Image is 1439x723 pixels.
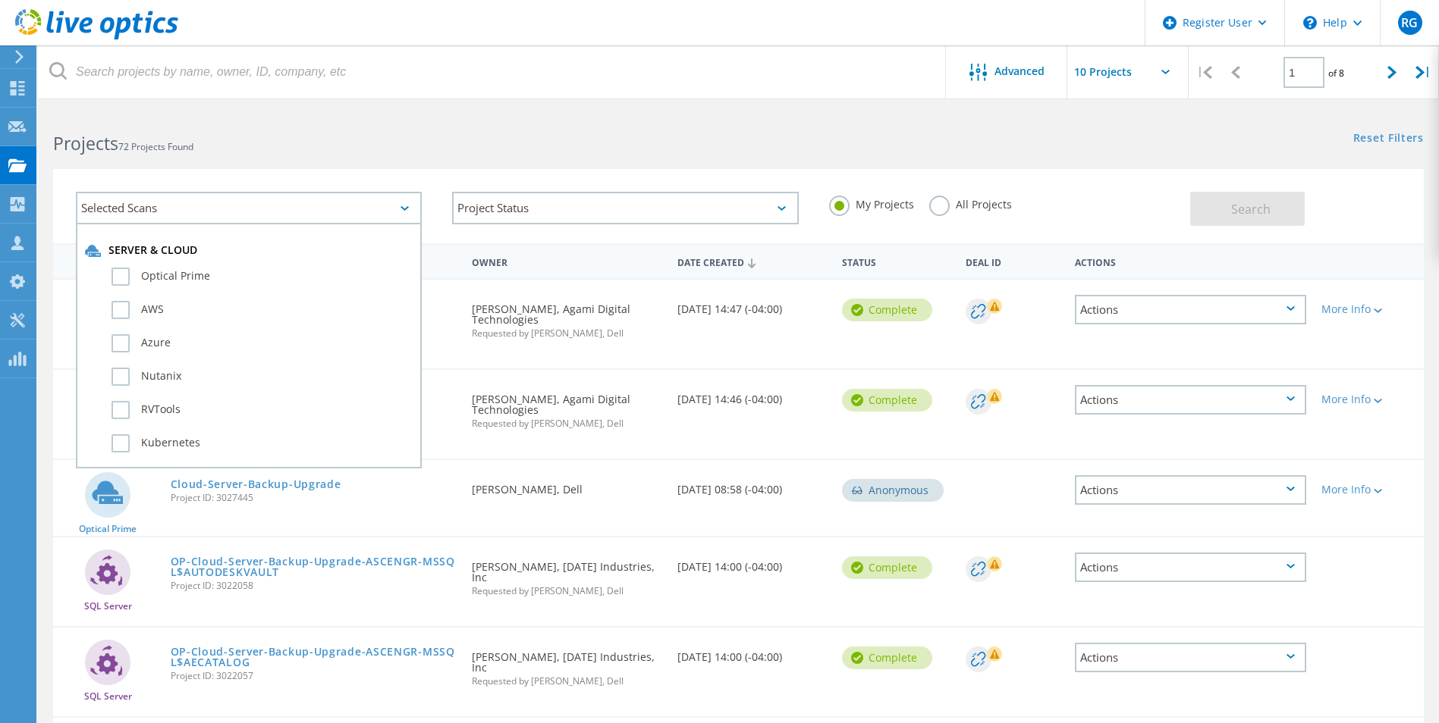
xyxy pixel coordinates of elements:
[1303,16,1317,30] svg: \n
[1321,304,1416,315] div: More Info
[472,329,662,338] span: Requested by [PERSON_NAME], Dell
[1067,247,1314,275] div: Actions
[670,537,834,587] div: [DATE] 14:00 (-04:00)
[452,192,798,224] div: Project Status
[842,556,932,579] div: Complete
[1353,133,1424,146] a: Reset Filters
[85,243,413,258] div: Server & Cloud
[171,556,457,577] a: OP-Cloud-Server-Backup-Upgrade-ASCENGR-MSSQL$AUTODESKVAULT
[472,419,662,428] span: Requested by [PERSON_NAME], Dell
[76,192,422,224] div: Selected Scans
[1189,45,1220,99] div: |
[929,196,1012,210] label: All Projects
[464,280,670,353] div: [PERSON_NAME], Agami Digital Technologies
[464,537,670,611] div: [PERSON_NAME], [DATE] Industries, Inc
[464,628,670,701] div: [PERSON_NAME], [DATE] Industries, Inc
[1231,201,1271,218] span: Search
[171,479,341,490] a: Cloud-Server-Backup-Upgrade
[112,301,413,319] label: AWS
[112,268,413,286] label: Optical Prime
[670,460,834,510] div: [DATE] 08:58 (-04:00)
[118,140,193,153] span: 72 Projects Found
[994,66,1045,77] span: Advanced
[1075,643,1306,672] div: Actions
[1075,385,1306,415] div: Actions
[171,581,457,590] span: Project ID: 3022058
[842,479,944,502] div: Anonymous
[79,524,137,534] span: Optical Prime
[670,280,834,330] div: [DATE] 14:47 (-04:00)
[112,401,413,419] label: RVTools
[472,677,662,686] span: Requested by [PERSON_NAME], Dell
[464,247,670,275] div: Owner
[472,587,662,596] span: Requested by [PERSON_NAME], Dell
[670,247,834,276] div: Date Created
[1321,484,1416,495] div: More Info
[834,247,958,275] div: Status
[829,196,914,210] label: My Projects
[1401,17,1418,29] span: RG
[842,299,932,321] div: Complete
[38,45,947,99] input: Search projects by name, owner, ID, company, etc
[1321,394,1416,405] div: More Info
[958,247,1068,275] div: Deal Id
[1075,552,1306,582] div: Actions
[112,368,413,386] label: Nutanix
[53,131,118,155] b: Projects
[464,370,670,443] div: [PERSON_NAME], Agami Digital Technologies
[112,434,413,452] label: Kubernetes
[670,628,834,678] div: [DATE] 14:00 (-04:00)
[171,671,457,681] span: Project ID: 3022057
[842,389,932,412] div: Complete
[464,460,670,510] div: [PERSON_NAME], Dell
[1408,45,1439,99] div: |
[1075,295,1306,324] div: Actions
[1190,192,1305,226] button: Search
[84,602,132,611] span: SQL Server
[84,692,132,701] span: SQL Server
[842,646,932,669] div: Complete
[1328,67,1344,80] span: of 8
[112,334,413,352] label: Azure
[1075,475,1306,505] div: Actions
[15,32,178,42] a: Live Optics Dashboard
[171,646,457,668] a: OP-Cloud-Server-Backup-Upgrade-ASCENGR-MSSQL$AECATALOG
[670,370,834,420] div: [DATE] 14:46 (-04:00)
[171,493,457,502] span: Project ID: 3027445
